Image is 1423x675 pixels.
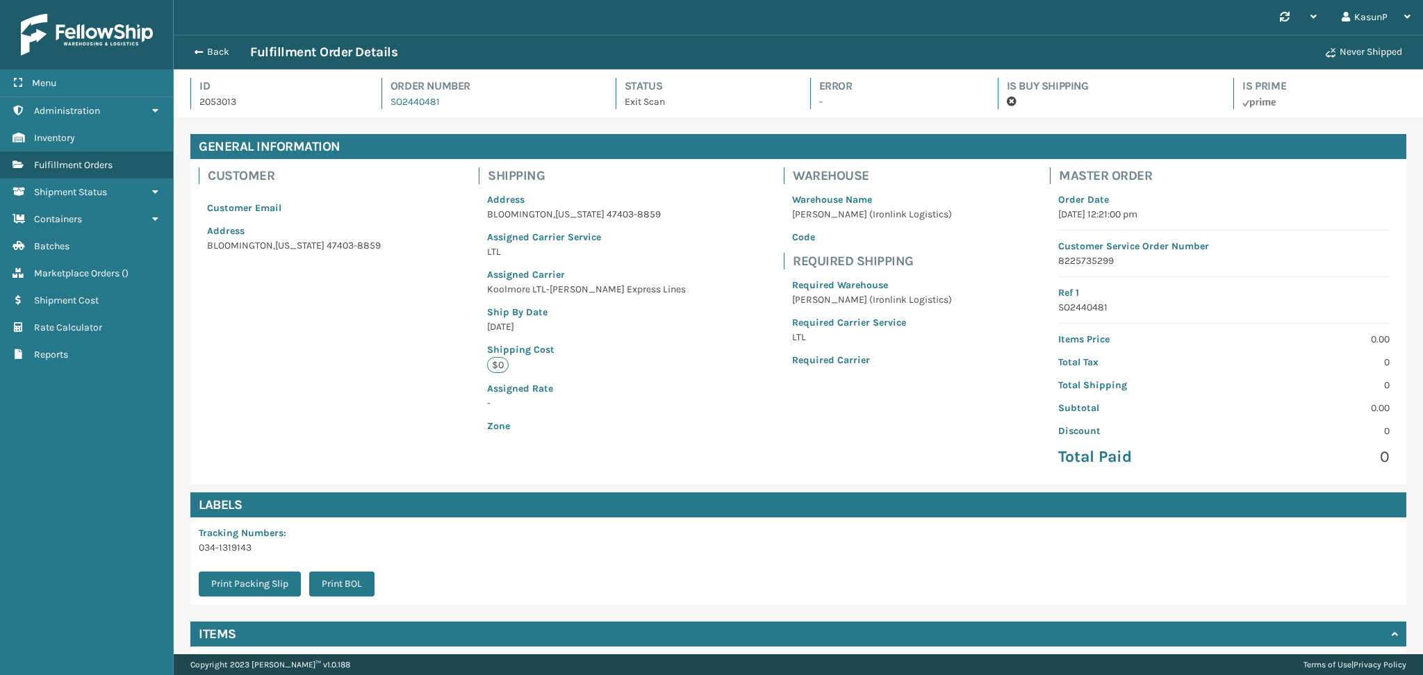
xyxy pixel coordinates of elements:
[1058,447,1216,467] p: Total Paid
[250,44,397,60] h3: Fulfillment Order Details
[1354,660,1406,669] a: Privacy Policy
[1059,167,1398,184] h4: Master Order
[1303,654,1406,675] div: |
[793,253,960,269] h4: Required Shipping
[1317,38,1410,66] button: Never Shipped
[819,94,973,109] p: -
[199,540,383,555] p: 034-1319143
[488,167,694,184] h4: Shipping
[555,208,604,220] span: [US_STATE]
[34,349,68,360] span: Reports
[190,134,1406,159] h4: General Information
[199,78,356,94] h4: Id
[199,527,286,539] span: Tracking Numbers :
[190,654,350,675] p: Copyright 2023 [PERSON_NAME]™ v 1.0.188
[607,208,661,220] span: 47403-8859
[487,319,686,334] p: [DATE]
[792,192,952,207] p: Warehouse Name
[625,94,785,109] p: Exit Scan
[34,267,120,279] span: Marketplace Orders
[487,381,686,396] p: Assigned Rate
[487,396,686,410] p: -
[122,267,129,279] span: ( )
[487,305,686,319] p: Ship By Date
[1058,300,1390,315] p: SO2440481
[793,167,960,184] h4: Warehouse
[1007,78,1209,94] h4: Is Buy Shipping
[34,105,100,117] span: Administration
[309,572,375,597] button: Print BOL
[34,240,69,252] span: Batches
[792,292,952,307] p: [PERSON_NAME] (Ironlink Logistics)
[487,419,686,433] p: Zone
[487,194,525,206] span: Address
[792,207,952,222] p: [PERSON_NAME] (Ironlink Logistics)
[792,353,952,367] p: Required Carrier
[327,240,381,251] span: 47403-8859
[1058,332,1216,347] p: Items Price
[34,213,82,225] span: Containers
[199,572,301,597] button: Print Packing Slip
[1233,355,1390,369] p: 0
[273,240,275,251] span: ,
[487,357,509,373] p: $0
[1233,447,1390,467] p: 0
[792,230,952,244] p: Code
[1233,378,1390,392] p: 0
[1233,332,1390,347] p: 0.00
[207,225,245,237] span: Address
[819,78,973,94] h4: Error
[207,201,381,215] p: Customer Email
[1058,401,1216,415] p: Subtotal
[34,186,107,198] span: Shipment Status
[1058,239,1390,253] p: Customer Service Order Number
[625,78,785,94] h4: Status
[487,208,553,220] span: BLOOMINGTON
[487,342,686,357] p: Shipping Cost
[199,626,236,642] h4: Items
[390,78,591,94] h4: Order Number
[487,244,686,259] p: LTL
[1303,660,1351,669] a: Terms of Use
[553,208,555,220] span: ,
[199,94,356,109] p: 2053013
[208,167,389,184] h4: Customer
[1058,253,1390,268] p: 8225735299
[1233,401,1390,415] p: 0.00
[1058,207,1390,222] p: [DATE] 12:21:00 pm
[34,159,113,171] span: Fulfillment Orders
[792,330,952,344] p: LTL
[207,240,273,251] span: BLOOMINGTON
[34,294,99,306] span: Shipment Cost
[1058,424,1216,438] p: Discount
[1233,424,1390,438] p: 0
[487,267,686,282] p: Assigned Carrier
[390,96,440,108] a: SO2440481
[21,14,153,56] img: logo
[792,278,952,292] p: Required Warehouse
[1242,78,1406,94] h4: Is Prime
[32,77,56,89] span: Menu
[1326,48,1335,58] i: Never Shipped
[792,315,952,330] p: Required Carrier Service
[487,282,686,297] p: Koolmore LTL-[PERSON_NAME] Express Lines
[34,132,75,144] span: Inventory
[1058,192,1390,207] p: Order Date
[190,492,1406,517] h4: Labels
[1058,378,1216,392] p: Total Shipping
[1058,355,1216,369] p: Total Tax
[186,46,250,58] button: Back
[34,322,102,333] span: Rate Calculator
[275,240,324,251] span: [US_STATE]
[487,230,686,244] p: Assigned Carrier Service
[1058,285,1390,300] p: Ref 1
